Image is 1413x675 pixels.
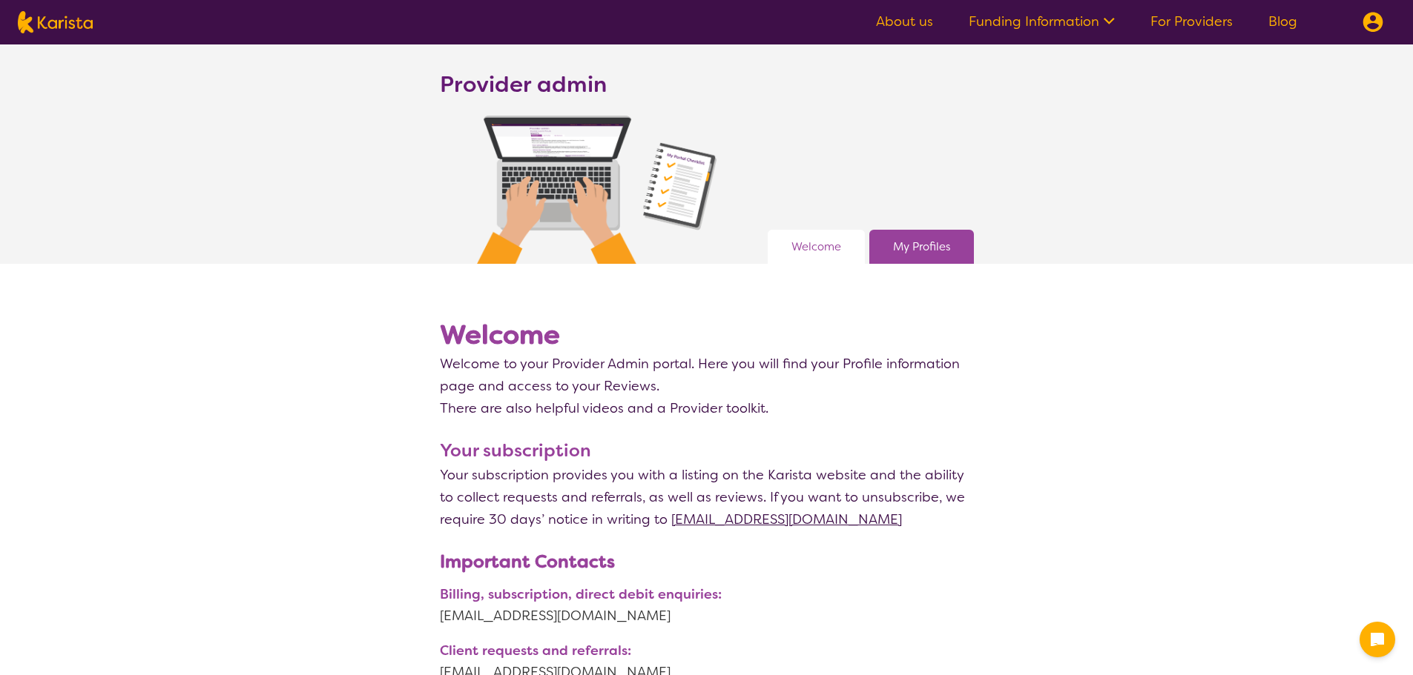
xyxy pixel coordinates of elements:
[477,116,717,264] img: Hands typing on keyboard
[440,353,974,397] p: Welcome to your Provider Admin portal. Here you will find your Profile information page and acces...
[440,605,974,627] a: [EMAIL_ADDRESS][DOMAIN_NAME]
[18,11,93,33] img: Karista logo
[791,236,841,258] a: Welcome
[440,641,974,661] p: Client requests and referrals:
[440,464,974,531] p: Your subscription provides you with a listing on the Karista website and the ability to collect r...
[1268,13,1297,30] a: Blog
[1363,12,1383,33] img: menu
[671,511,902,528] a: [EMAIL_ADDRESS][DOMAIN_NAME]
[440,71,607,98] h2: Provider admin
[1150,13,1233,30] a: For Providers
[440,437,974,464] h3: Your subscription
[893,236,950,258] a: My Profiles
[440,550,615,573] b: Important Contacts
[440,317,974,353] h1: Welcome
[876,13,933,30] a: About us
[440,585,974,605] p: Billing, subscription, direct debit enquiries:
[969,13,1115,30] a: Funding Information
[440,397,974,419] p: There are also helpful videos and a Provider toolkit.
